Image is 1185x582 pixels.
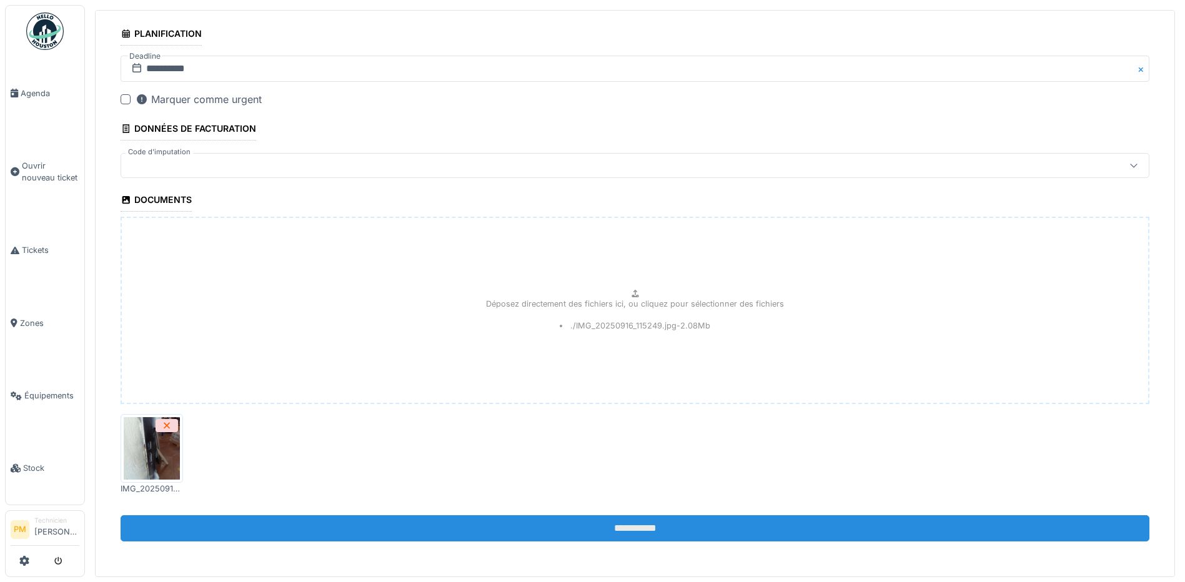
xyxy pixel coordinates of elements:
[121,190,192,212] div: Documents
[34,516,79,525] div: Technicien
[23,462,79,474] span: Stock
[121,483,183,495] div: IMG_20250916_115249.jpg
[22,160,79,184] span: Ouvrir nouveau ticket
[486,298,784,310] p: Déposez directement des fichiers ici, ou cliquez pour sélectionner des fichiers
[6,129,84,214] a: Ouvrir nouveau ticket
[26,12,64,50] img: Badge_color-CXgf-gQk.svg
[11,516,79,546] a: PM Technicien[PERSON_NAME]
[126,147,193,157] label: Code d'imputation
[136,92,262,107] div: Marquer comme urgent
[560,320,711,332] li: ./IMG_20250916_115249.jpg - 2.08 Mb
[6,287,84,359] a: Zones
[124,417,180,480] img: k3d86o5g7eoaaniru75a8esr9mbp
[24,390,79,402] span: Équipements
[128,49,162,63] label: Deadline
[6,214,84,287] a: Tickets
[121,119,256,141] div: Données de facturation
[6,432,84,505] a: Stock
[11,520,29,539] li: PM
[6,360,84,432] a: Équipements
[34,516,79,543] li: [PERSON_NAME]
[1136,56,1149,82] button: Close
[22,244,79,256] span: Tickets
[121,24,202,46] div: Planification
[21,87,79,99] span: Agenda
[20,317,79,329] span: Zones
[6,57,84,129] a: Agenda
